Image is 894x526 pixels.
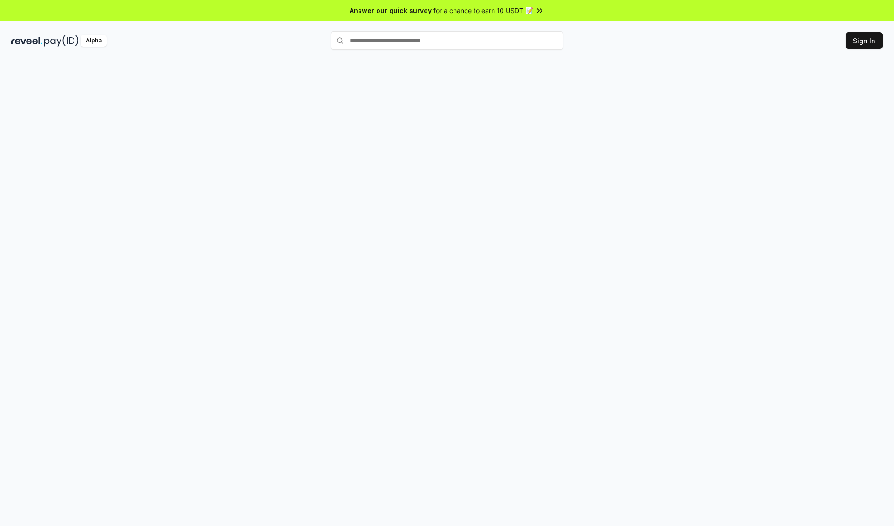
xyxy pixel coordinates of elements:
span: Answer our quick survey [350,6,432,15]
div: Alpha [81,35,107,47]
img: pay_id [44,35,79,47]
span: for a chance to earn 10 USDT 📝 [433,6,533,15]
img: reveel_dark [11,35,42,47]
button: Sign In [846,32,883,49]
